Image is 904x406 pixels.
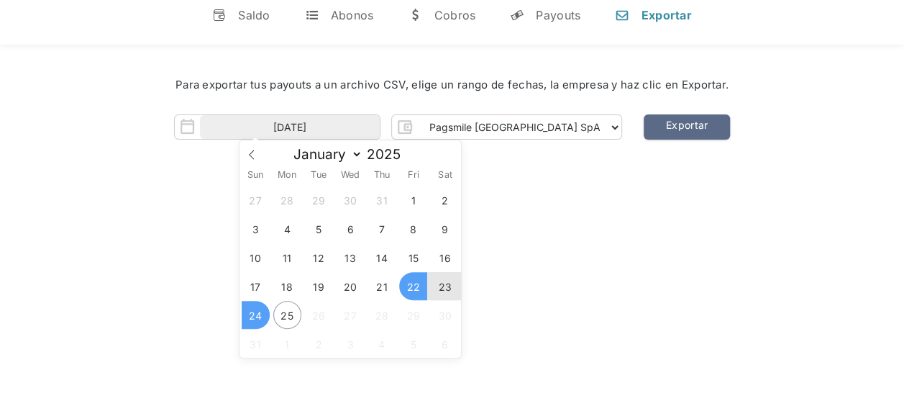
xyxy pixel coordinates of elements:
[399,243,427,271] span: August 15, 2025
[331,8,374,22] div: Abonos
[431,243,459,271] span: August 16, 2025
[238,8,270,22] div: Saldo
[273,301,301,329] span: August 25, 2025
[303,171,334,180] span: Tue
[273,272,301,300] span: August 18, 2025
[305,301,333,329] span: August 26, 2025
[399,330,427,358] span: September 5, 2025
[286,145,362,163] select: Month
[644,114,730,140] a: Exportar
[174,114,622,140] form: Form
[273,330,301,358] span: September 1, 2025
[431,301,459,329] span: August 30, 2025
[399,301,427,329] span: August 29, 2025
[305,8,319,22] div: t
[641,8,691,22] div: Exportar
[273,215,301,243] span: August 4, 2025
[337,215,365,243] span: August 6, 2025
[43,77,861,94] div: Para exportar tus payouts a un archivo CSV, elige un rango de fechas, la empresa y haz clic en Ex...
[337,330,365,358] span: September 3, 2025
[305,330,333,358] span: September 2, 2025
[242,301,270,329] span: August 24, 2025
[431,186,459,214] span: August 2, 2025
[368,272,396,300] span: August 21, 2025
[408,8,422,22] div: w
[434,8,475,22] div: Cobros
[368,215,396,243] span: August 7, 2025
[366,171,398,180] span: Thu
[431,272,459,300] span: August 23, 2025
[337,186,365,214] span: July 30, 2025
[337,243,365,271] span: August 13, 2025
[242,215,270,243] span: August 3, 2025
[305,243,333,271] span: August 12, 2025
[368,330,396,358] span: September 4, 2025
[399,215,427,243] span: August 8, 2025
[305,272,333,300] span: August 19, 2025
[431,330,459,358] span: September 6, 2025
[242,330,270,358] span: August 31, 2025
[271,171,303,180] span: Mon
[305,186,333,214] span: July 29, 2025
[362,146,414,163] input: Year
[242,272,270,300] span: August 17, 2025
[334,171,366,180] span: Wed
[429,171,461,180] span: Sat
[273,186,301,214] span: July 28, 2025
[536,8,580,22] div: Payouts
[337,272,365,300] span: August 20, 2025
[305,215,333,243] span: August 5, 2025
[431,215,459,243] span: August 9, 2025
[212,8,227,22] div: v
[368,301,396,329] span: August 28, 2025
[368,243,396,271] span: August 14, 2025
[398,171,429,180] span: Fri
[239,171,271,180] span: Sun
[399,186,427,214] span: August 1, 2025
[368,186,396,214] span: July 31, 2025
[242,243,270,271] span: August 10, 2025
[337,301,365,329] span: August 27, 2025
[399,272,427,300] span: August 22, 2025
[615,8,629,22] div: n
[510,8,524,22] div: y
[273,243,301,271] span: August 11, 2025
[242,186,270,214] span: July 27, 2025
